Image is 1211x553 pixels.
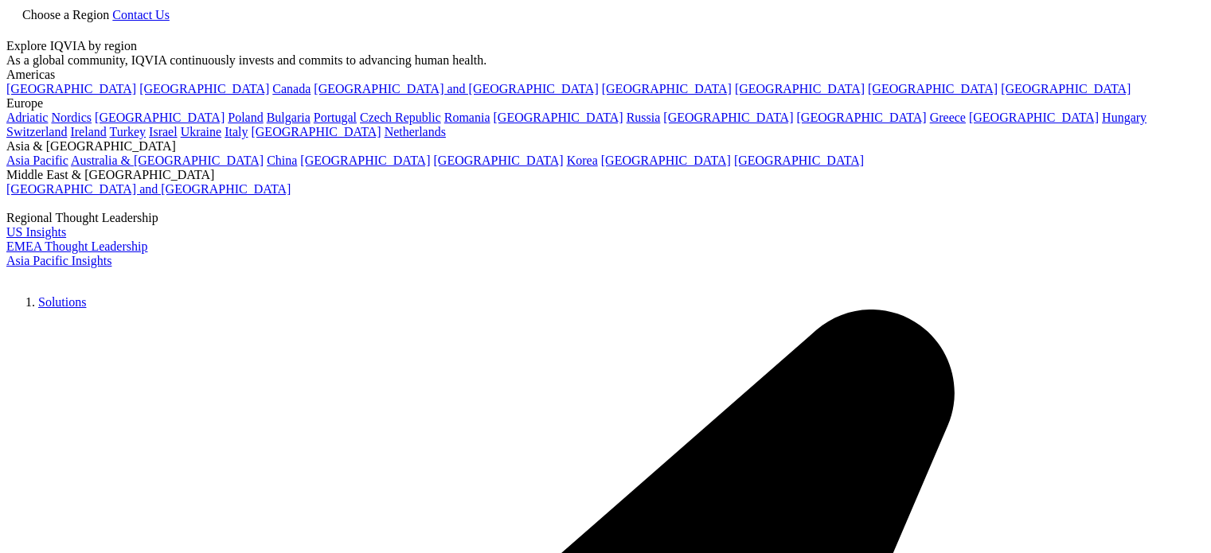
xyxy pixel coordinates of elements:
a: [GEOGRAPHIC_DATA] [300,154,430,167]
a: Korea [567,154,598,167]
a: [GEOGRAPHIC_DATA] [797,111,927,124]
a: Nordics [51,111,92,124]
a: Portugal [314,111,357,124]
a: Italy [225,125,248,138]
a: [GEOGRAPHIC_DATA] and [GEOGRAPHIC_DATA] [314,82,598,95]
a: US Insights [6,225,66,239]
div: Middle East & [GEOGRAPHIC_DATA] [6,168,1205,182]
a: [GEOGRAPHIC_DATA] [969,111,1099,124]
a: [GEOGRAPHIC_DATA] [251,125,381,138]
a: Czech Republic [360,111,441,124]
div: Europe [6,96,1205,111]
a: [GEOGRAPHIC_DATA] [601,154,731,167]
a: Contact Us [112,8,170,21]
a: Romania [444,111,490,124]
a: Switzerland [6,125,67,138]
a: [GEOGRAPHIC_DATA] [735,82,865,95]
div: Explore IQVIA by region [6,39,1205,53]
a: Ireland [70,125,106,138]
a: [GEOGRAPHIC_DATA] and [GEOGRAPHIC_DATA] [6,182,291,196]
span: Choose a Region [22,8,109,21]
a: Asia Pacific Insights [6,254,111,267]
a: [GEOGRAPHIC_DATA] [434,154,564,167]
a: Solutions [38,295,86,309]
a: Adriatic [6,111,48,124]
a: Bulgaria [267,111,311,124]
a: [GEOGRAPHIC_DATA] [868,82,998,95]
div: Regional Thought Leadership [6,211,1205,225]
a: [GEOGRAPHIC_DATA] [663,111,793,124]
a: [GEOGRAPHIC_DATA] [494,111,623,124]
a: Australia & [GEOGRAPHIC_DATA] [71,154,264,167]
a: Turkey [109,125,146,138]
a: EMEA Thought Leadership [6,240,147,253]
a: [GEOGRAPHIC_DATA] [6,82,136,95]
a: Netherlands [385,125,446,138]
a: Russia [627,111,661,124]
a: [GEOGRAPHIC_DATA] [1001,82,1131,95]
a: Canada [272,82,311,95]
a: Hungary [1102,111,1147,124]
div: Asia & [GEOGRAPHIC_DATA] [6,139,1205,154]
a: Asia Pacific [6,154,68,167]
a: [GEOGRAPHIC_DATA] [95,111,225,124]
a: [GEOGRAPHIC_DATA] [602,82,732,95]
a: Greece [930,111,966,124]
a: Poland [228,111,263,124]
a: Israel [149,125,178,138]
a: China [267,154,297,167]
a: [GEOGRAPHIC_DATA] [734,154,864,167]
div: As a global community, IQVIA continuously invests and commits to advancing human health. [6,53,1205,68]
a: Ukraine [181,125,222,138]
div: Americas [6,68,1205,82]
a: [GEOGRAPHIC_DATA] [139,82,269,95]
